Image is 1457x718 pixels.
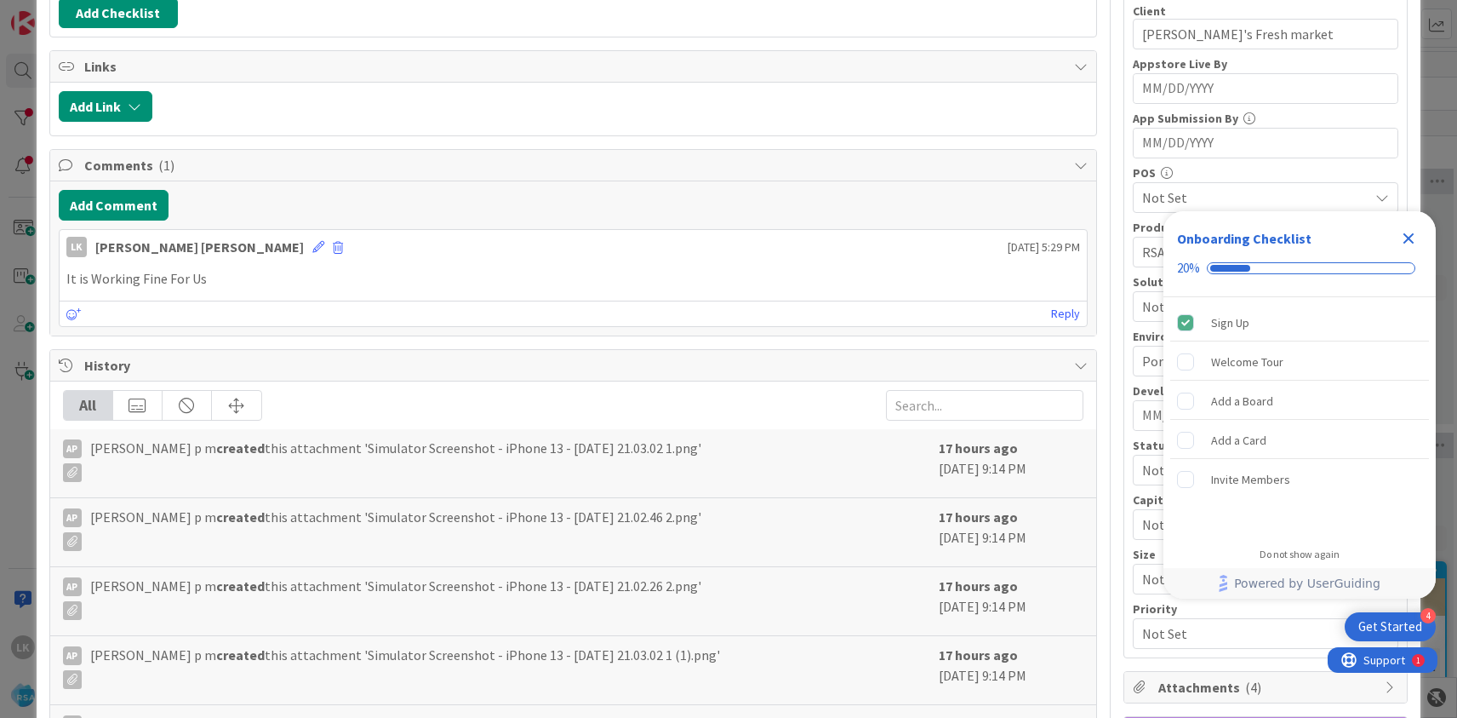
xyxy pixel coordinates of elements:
div: Solutions Required [1133,276,1398,288]
span: Portal [1142,351,1368,371]
b: created [216,646,265,663]
p: It is Working Fine For Us [66,269,1080,289]
span: Not Set [1142,296,1368,317]
div: Welcome Tour is incomplete. [1170,343,1429,381]
span: ( 4 ) [1245,679,1261,696]
span: [PERSON_NAME] p m this attachment 'Simulator Screenshot - iPhone 13 - [DATE] 21.02.26 2.png' [90,576,701,620]
input: Search... [886,390,1083,421]
div: [DATE] 9:14 PM [939,438,1083,489]
div: Sign Up [1211,313,1249,333]
b: created [216,508,265,526]
a: Reply [1051,303,1080,325]
div: Open Get Started checklist, remaining modules: 4 [1345,612,1436,641]
div: Footer [1163,568,1436,599]
div: Invite Members [1211,469,1290,490]
input: MM/DD/YYYY [1142,129,1389,158]
div: Welcome Tour [1211,352,1283,372]
div: Checklist progress: 20% [1177,261,1422,276]
div: Add a Board [1211,391,1273,411]
div: Sign Up is complete. [1170,304,1429,342]
span: Links [84,56,1066,77]
div: Onboarding Checklist [1177,228,1311,249]
div: Add a Board is incomplete. [1170,382,1429,420]
span: ( 1 ) [158,157,174,174]
span: Powered by UserGuiding [1234,573,1380,594]
div: Environment [1133,330,1398,342]
div: Checklist Container [1163,211,1436,599]
span: Not Set [1142,458,1360,482]
div: Size [1133,549,1398,560]
label: Client [1133,3,1166,19]
div: Status [1133,439,1398,451]
span: [PERSON_NAME] p m this attachment 'Simulator Screenshot - iPhone 13 - [DATE] 21.03.02 1 (1).png' [90,645,720,689]
div: Ap [63,577,82,596]
span: Comments [84,155,1066,175]
span: Not Set [1142,567,1360,591]
div: Product [1133,221,1398,233]
div: 4 [1420,608,1436,623]
div: Developer Accounts Req By [1133,385,1398,397]
b: 17 hours ago [939,439,1018,457]
div: Lk [66,237,87,257]
input: MM/DD/YYYY [1142,401,1389,430]
button: Add Comment [59,190,169,221]
input: MM/DD/YYYY [1142,74,1389,103]
span: Not Set [1142,622,1360,646]
div: [PERSON_NAME] [PERSON_NAME] [95,237,304,257]
b: 17 hours ago [939,646,1018,663]
span: Support [36,3,77,23]
div: POS [1133,167,1398,179]
div: Capitalize Exp [1133,494,1398,506]
span: History [84,355,1066,376]
div: [DATE] 9:14 PM [939,507,1083,558]
div: Add a Card [1211,430,1266,451]
span: [PERSON_NAME] p m this attachment 'Simulator Screenshot - iPhone 13 - [DATE] 21.02.46 2.png' [90,507,701,551]
button: Add Link [59,91,152,122]
span: RSA [1142,242,1368,262]
div: Ap [63,439,82,458]
div: Ap [63,646,82,665]
div: 20% [1177,261,1200,276]
div: Ap [63,508,82,527]
div: Do not show again [1260,548,1340,561]
div: [DATE] 9:14 PM [939,576,1083,627]
span: Not Set [1142,187,1368,208]
div: Close Checklist [1395,225,1422,252]
div: All [64,391,113,420]
div: Invite Members is incomplete. [1170,461,1429,498]
b: 17 hours ago [939,508,1018,526]
div: Add a Card is incomplete. [1170,422,1429,459]
b: 17 hours ago [939,577,1018,595]
span: Attachments [1158,677,1376,698]
b: created [216,439,265,457]
div: Appstore Live By [1133,58,1398,70]
a: Powered by UserGuiding [1172,568,1427,599]
div: Get Started [1358,618,1422,635]
span: [DATE] 5:29 PM [1008,238,1080,256]
div: [DATE] 9:14 PM [939,645,1083,696]
div: App Submission By [1133,112,1398,124]
div: 1 [89,7,93,20]
span: Not Set [1142,514,1368,535]
span: [PERSON_NAME] p m this attachment 'Simulator Screenshot - iPhone 13 - [DATE] 21.03.02 1.png' [90,438,701,482]
div: Checklist items [1163,297,1436,537]
b: created [216,577,265,595]
div: Priority [1133,603,1398,615]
